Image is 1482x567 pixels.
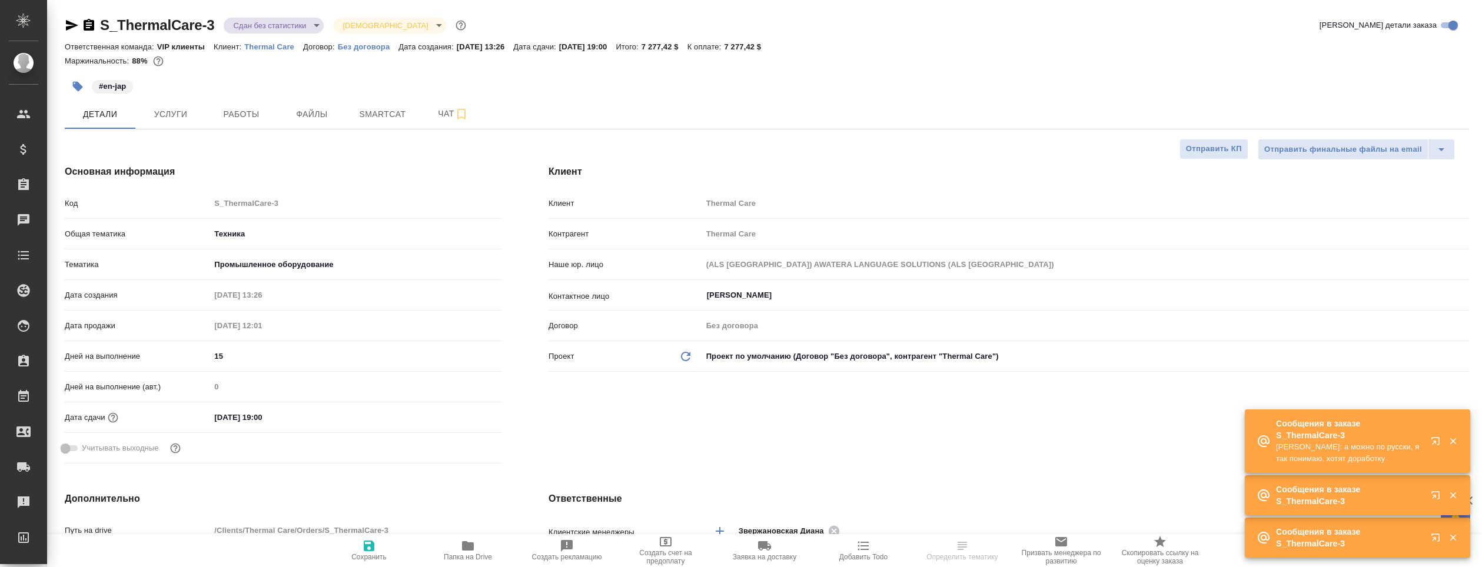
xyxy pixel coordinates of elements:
button: Добавить менеджера [706,517,734,545]
span: Работы [213,107,270,122]
p: Сообщения в заказе S_ThermalCare-3 [1276,526,1423,549]
p: Дата создания [65,289,210,301]
p: 7 277,42 $ [724,42,770,51]
input: Пустое поле [702,256,1469,273]
p: Дата продажи [65,320,210,332]
button: Открыть в новой вкладке [1424,429,1452,458]
p: [PERSON_NAME]: а можно по русски, я так понимаю, хотят доработку [1276,441,1423,465]
button: Скопировать ссылку [82,18,96,32]
p: Дней на выполнение (авт.) [65,381,210,393]
span: Создать рекламацию [532,553,602,561]
svg: Подписаться [454,107,468,121]
button: [DEMOGRAPHIC_DATA] [339,21,431,31]
input: Пустое поле [702,195,1469,212]
button: Добавить Todo [814,534,913,567]
button: Создать рекламацию [517,534,616,567]
button: Закрыть [1441,532,1465,543]
span: Отправить финальные файлы на email [1264,143,1422,156]
p: [DATE] 19:00 [559,42,616,51]
input: Пустое поле [210,317,313,334]
span: Файлы [284,107,340,122]
button: Скопировать ссылку для ЯМессенджера [65,18,79,32]
span: Скопировать ссылку на оценку заказа [1118,549,1202,565]
p: К оплате: [687,42,725,51]
button: Определить тематику [913,534,1012,567]
span: Учитывать выходные [82,442,159,454]
button: Доп статусы указывают на важность/срочность заказа [453,18,468,33]
div: Проект по умолчанию (Договор "Без договора", контрагент "Thermal Care") [702,346,1469,366]
p: Тематика [65,259,210,271]
span: Призвать менеджера по развитию [1019,549,1104,565]
span: Отправить КП [1186,142,1242,156]
input: ✎ Введи что-нибудь [210,348,501,365]
p: Общая тематика [65,228,210,240]
span: Услуги [142,107,199,122]
h4: Ответственные [549,492,1469,506]
button: Закрыть [1441,436,1465,446]
a: S_ThermalCare-3 [100,17,214,33]
button: Папка на Drive [418,534,517,567]
p: Клиент [549,198,702,209]
input: Пустое поле [210,286,313,303]
p: Контактное лицо [549,291,702,302]
p: Сообщения в заказе S_ThermalCare-3 [1276,483,1423,507]
span: Детали [72,107,128,122]
button: Отправить КП [1179,139,1248,159]
span: Сохранить [351,553,387,561]
p: Клиент: [214,42,244,51]
p: 88% [132,56,150,65]
p: Дата сдачи [65,412,105,423]
span: Создать счет на предоплату [623,549,708,565]
p: Код [65,198,210,209]
span: Звержановская Диана [739,525,831,537]
span: en-jap [91,81,134,91]
div: Сдан без статистики [333,18,446,34]
p: VIP клиенты [157,42,214,51]
p: Итого: [616,42,641,51]
input: Пустое поле [210,195,501,212]
div: Техника [210,224,501,244]
p: #en-jap [99,81,126,92]
span: Добавить Todo [839,553,888,561]
p: Клиентские менеджеры [549,526,702,538]
p: Сообщения в заказе S_ThermalCare-3 [1276,418,1423,441]
span: Папка на Drive [444,553,492,561]
input: Пустое поле [210,522,501,539]
p: Путь на drive [65,525,210,536]
span: Заявка на доставку [733,553,796,561]
a: Без договора [338,41,399,51]
button: Если добавить услуги и заполнить их объемом, то дата рассчитается автоматически [105,410,121,425]
p: Договор: [303,42,338,51]
input: Пустое поле [702,317,1469,334]
span: Smartcat [354,107,411,122]
p: 7 277,42 $ [642,42,687,51]
div: Сдан без статистики [224,18,324,34]
p: Thermal Care [244,42,303,51]
p: Наше юр. лицо [549,259,702,271]
button: Сдан без статистики [230,21,310,31]
p: Без договора [338,42,399,51]
p: Ответственная команда: [65,42,157,51]
div: Промышленное оборудование [210,255,501,275]
button: Открыть в новой вкладке [1424,483,1452,512]
button: Отправить финальные файлы на email [1258,139,1428,160]
div: split button [1258,139,1455,160]
p: Дата сдачи: [513,42,559,51]
input: Пустое поле [702,225,1469,242]
button: Заявка на доставку [715,534,814,567]
span: [PERSON_NAME] детали заказа [1320,19,1437,31]
p: [DATE] 13:26 [457,42,514,51]
h4: Основная информация [65,165,501,179]
div: Звержановская Диана [739,523,843,538]
button: Призвать менеджера по развитию [1012,534,1111,567]
span: Определить тематику [926,553,998,561]
p: Контрагент [549,228,702,240]
button: 814.27 USD; 6740.00 RUB; [151,54,166,69]
button: Создать счет на предоплату [616,534,715,567]
p: Проект [549,351,574,362]
button: Закрыть [1441,490,1465,501]
h4: Дополнительно [65,492,501,506]
span: Чат [425,106,481,121]
input: Пустое поле [210,378,501,395]
p: Маржинальность: [65,56,132,65]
